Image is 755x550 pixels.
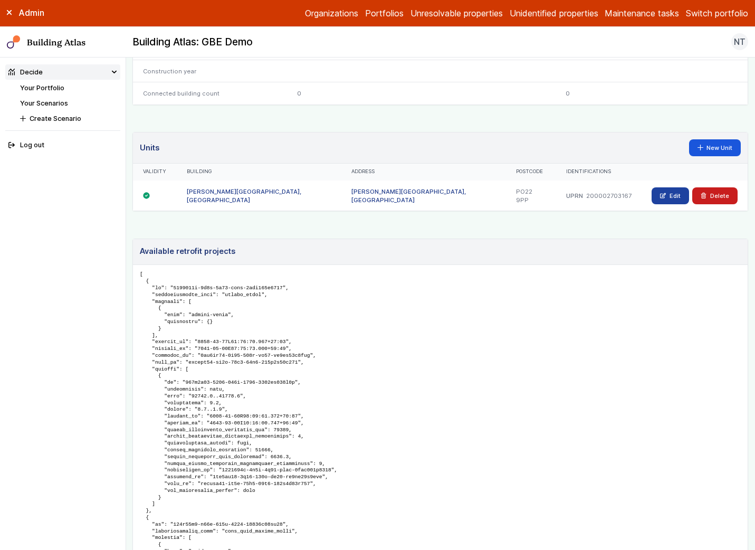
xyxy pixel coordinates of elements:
button: NT [731,33,748,50]
div: Address [351,168,496,175]
button: Create Scenario [17,111,120,126]
a: Your Portfolio [20,84,64,92]
a: [PERSON_NAME][GEOGRAPHIC_DATA], [GEOGRAPHIC_DATA] [351,188,466,204]
a: Your Scenarios [20,99,68,107]
div: Validity [143,168,166,175]
div: 0 [287,82,479,105]
a: Edit [652,187,689,204]
h3: Available retrofit projects [140,245,235,257]
h3: Units [140,142,159,154]
dd: 200002703167 [586,192,632,200]
summary: Decide [5,64,120,80]
button: Log out [5,138,120,153]
img: main-0bbd2752.svg [7,35,21,49]
div: PO22 9PP [506,181,556,211]
a: [PERSON_NAME][GEOGRAPHIC_DATA], [GEOGRAPHIC_DATA] [187,188,301,204]
div: Identifications [566,168,632,175]
div: Postcode [516,168,546,175]
button: Delete [692,187,738,204]
a: New Unit [689,139,741,156]
a: Unidentified properties [510,7,598,20]
a: Maintenance tasks [605,7,679,20]
div: Connected building count [133,82,286,105]
div: Construction year [133,60,286,82]
div: Building [187,168,331,175]
h2: Building Atlas: GBE Demo [132,35,253,49]
a: Unresolvable properties [410,7,503,20]
dt: UPRN [566,192,583,200]
a: Organizations [305,7,358,20]
a: Portfolios [365,7,404,20]
span: NT [734,35,746,48]
div: Decide [8,67,43,77]
div: 0 [556,82,748,105]
button: Switch portfolio [686,7,748,20]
